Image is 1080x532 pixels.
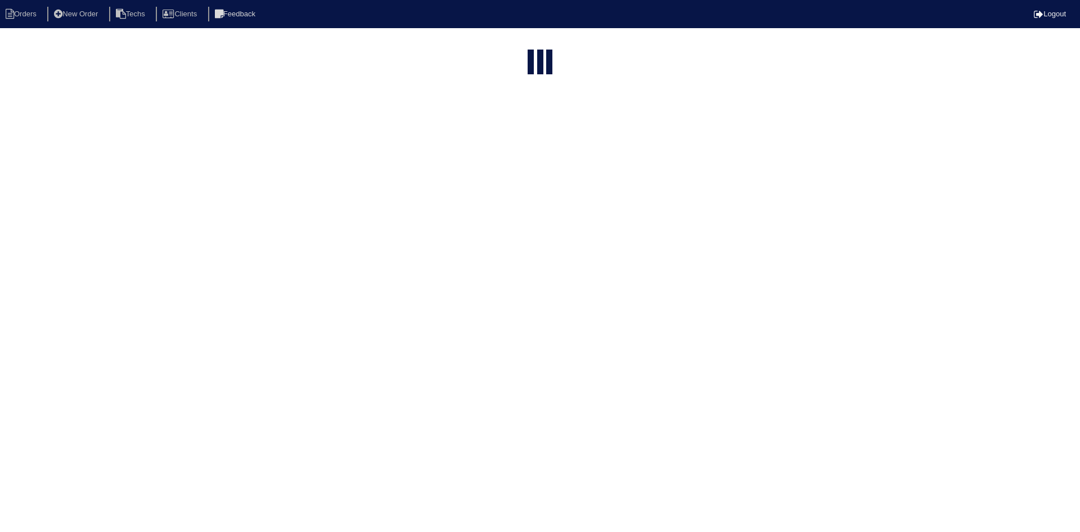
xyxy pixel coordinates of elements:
a: Clients [156,10,206,18]
li: New Order [47,7,107,22]
li: Feedback [208,7,264,22]
li: Techs [109,7,154,22]
a: New Order [47,10,107,18]
div: loading... [537,50,543,77]
li: Clients [156,7,206,22]
a: Logout [1034,10,1066,18]
a: Techs [109,10,154,18]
